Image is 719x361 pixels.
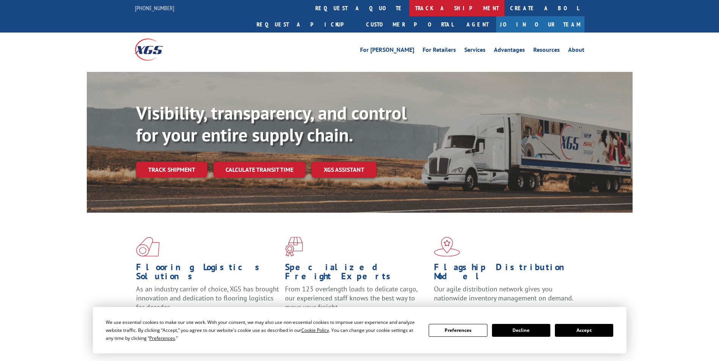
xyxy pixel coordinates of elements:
span: As an industry carrier of choice, XGS has brought innovation and dedication to flooring logistics... [136,285,279,311]
img: xgs-icon-focused-on-flooring-red [285,237,303,257]
div: Cookie Consent Prompt [93,307,627,353]
a: Join Our Team [496,16,584,33]
span: Cookie Policy [301,327,329,333]
a: For Retailers [423,47,456,55]
img: xgs-icon-flagship-distribution-model-red [434,237,460,257]
p: From 123 overlength loads to delicate cargo, our experienced staff knows the best way to move you... [285,285,428,318]
a: For [PERSON_NAME] [360,47,414,55]
a: Customer Portal [360,16,459,33]
a: Agent [459,16,496,33]
a: Request a pickup [251,16,360,33]
img: xgs-icon-total-supply-chain-intelligence-red [136,237,160,257]
h1: Flooring Logistics Solutions [136,263,279,285]
a: Resources [533,47,560,55]
h1: Specialized Freight Experts [285,263,428,285]
span: Our agile distribution network gives you nationwide inventory management on demand. [434,285,573,302]
h1: Flagship Distribution Model [434,263,577,285]
a: XGS ASSISTANT [312,162,376,178]
a: Advantages [494,47,525,55]
button: Decline [492,324,550,337]
a: Calculate transit time [213,162,305,178]
a: [PHONE_NUMBER] [135,4,174,12]
a: Services [464,47,486,55]
span: Preferences [149,335,175,341]
a: Track shipment [136,162,207,177]
div: We use essential cookies to make our site work. With your consent, we may also use non-essential ... [106,318,420,342]
b: Visibility, transparency, and control for your entire supply chain. [136,101,407,146]
button: Preferences [429,324,487,337]
a: About [568,47,584,55]
button: Accept [555,324,613,337]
